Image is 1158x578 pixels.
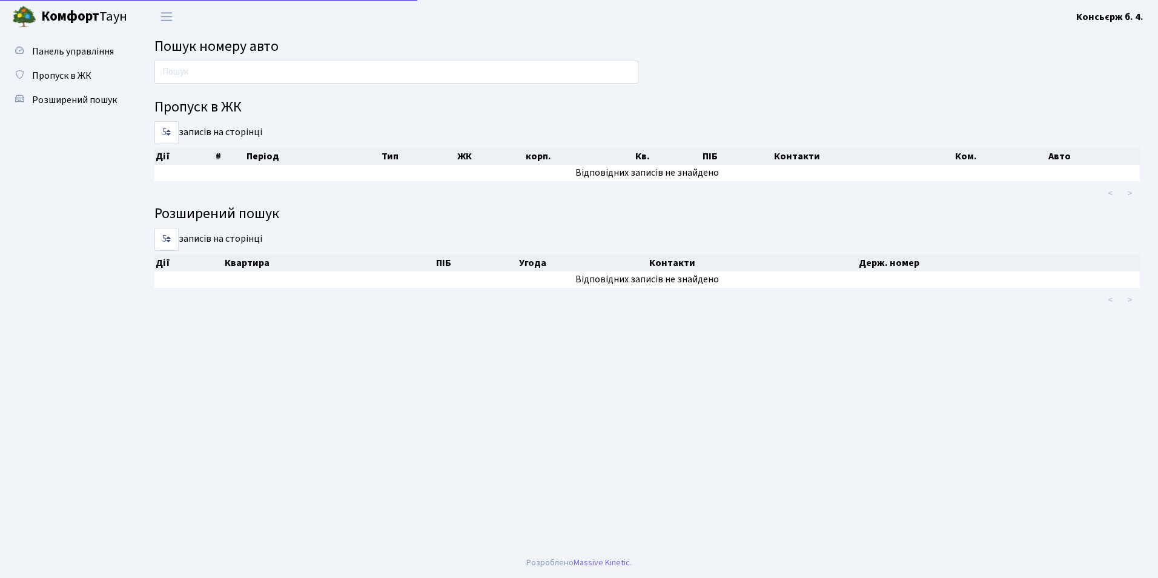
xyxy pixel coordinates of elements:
[32,69,91,82] span: Пропуск в ЖК
[154,61,638,84] input: Пошук
[574,556,630,569] a: Massive Kinetic
[954,148,1047,165] th: Ком.
[701,148,773,165] th: ПІБ
[154,121,179,144] select: записів на сторінці
[154,99,1140,116] h4: Пропуск в ЖК
[154,228,179,251] select: записів на сторінці
[526,556,632,570] div: Розроблено .
[214,148,245,165] th: #
[524,148,634,165] th: корп.
[6,88,127,112] a: Розширений пошук
[154,121,262,144] label: записів на сторінці
[154,228,262,251] label: записів на сторінці
[154,254,223,271] th: Дії
[32,93,117,107] span: Розширений пошук
[6,39,127,64] a: Панель управління
[456,148,524,165] th: ЖК
[41,7,99,26] b: Комфорт
[634,148,701,165] th: Кв.
[154,148,214,165] th: Дії
[154,165,1140,181] td: Відповідних записів не знайдено
[1076,10,1143,24] a: Консьєрж б. 4.
[12,5,36,29] img: logo.png
[223,254,435,271] th: Квартира
[32,45,114,58] span: Панель управління
[858,254,1140,271] th: Держ. номер
[245,148,380,165] th: Період
[41,7,127,27] span: Таун
[154,36,279,57] span: Пошук номеру авто
[773,148,954,165] th: Контакти
[154,205,1140,223] h4: Розширений пошук
[1047,148,1140,165] th: Авто
[380,148,456,165] th: Тип
[154,271,1140,288] td: Відповідних записів не знайдено
[6,64,127,88] a: Пропуск в ЖК
[648,254,857,271] th: Контакти
[151,7,182,27] button: Переключити навігацію
[518,254,648,271] th: Угода
[435,254,518,271] th: ПІБ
